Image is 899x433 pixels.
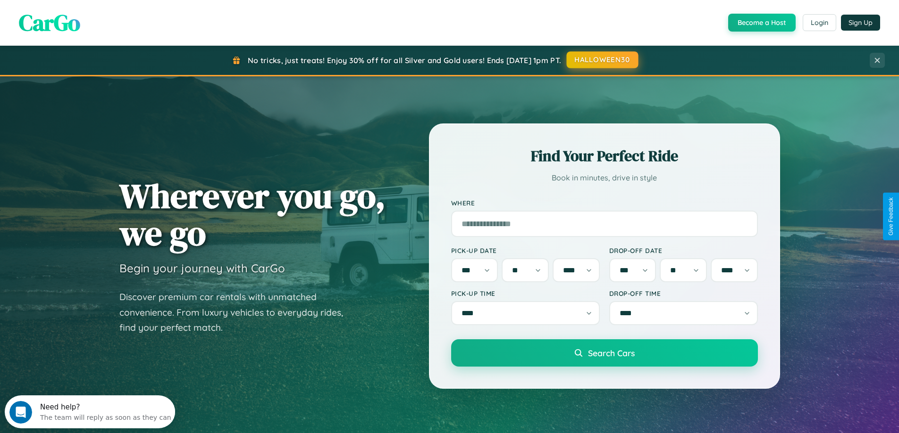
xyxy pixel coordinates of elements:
[609,289,758,297] label: Drop-off Time
[119,289,355,335] p: Discover premium car rentals with unmatched convenience. From luxury vehicles to everyday rides, ...
[451,171,758,185] p: Book in minutes, drive in style
[451,199,758,207] label: Where
[588,348,635,358] span: Search Cars
[248,56,561,65] span: No tricks, just treats! Enjoy 30% off for all Silver and Gold users! Ends [DATE] 1pm PT.
[803,14,836,31] button: Login
[451,289,600,297] label: Pick-up Time
[728,14,796,32] button: Become a Host
[9,401,32,424] iframe: Intercom live chat
[567,51,639,68] button: HALLOWEEN30
[4,4,176,30] div: Open Intercom Messenger
[609,246,758,254] label: Drop-off Date
[35,16,167,25] div: The team will reply as soon as they can
[35,8,167,16] div: Need help?
[119,261,285,275] h3: Begin your journey with CarGo
[451,339,758,367] button: Search Cars
[888,197,894,236] div: Give Feedback
[841,15,880,31] button: Sign Up
[451,246,600,254] label: Pick-up Date
[5,395,175,428] iframe: Intercom live chat discovery launcher
[119,177,386,252] h1: Wherever you go, we go
[451,146,758,166] h2: Find Your Perfect Ride
[19,7,80,38] span: CarGo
